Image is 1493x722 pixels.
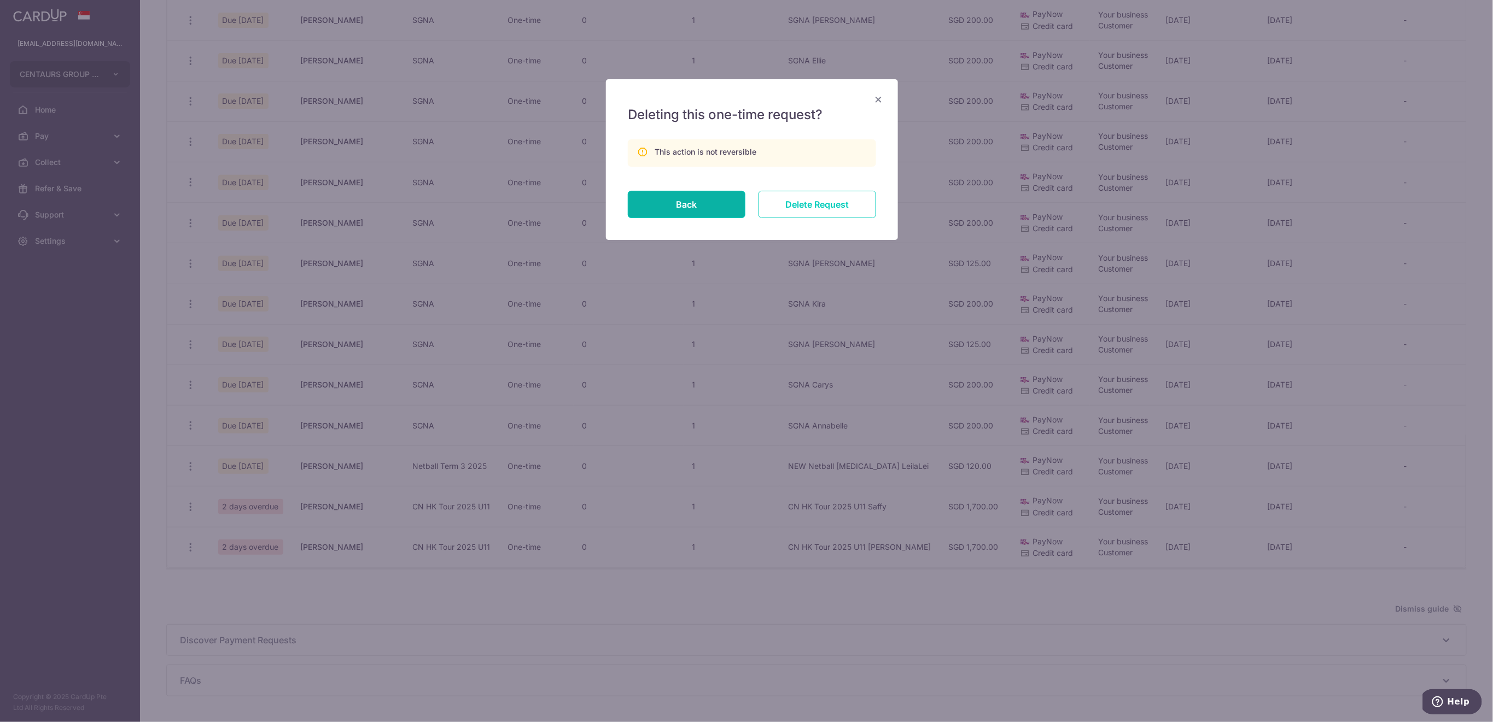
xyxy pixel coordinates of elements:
span: Help [25,8,47,17]
span: × [874,91,883,107]
iframe: Opens a widget where you can find more information [1423,689,1482,717]
h5: Deleting this one-time request? [628,107,876,123]
button: Close [872,92,885,105]
button: Back [628,191,745,218]
div: This action is not reversible [655,146,756,157]
input: Delete Request [759,191,876,218]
